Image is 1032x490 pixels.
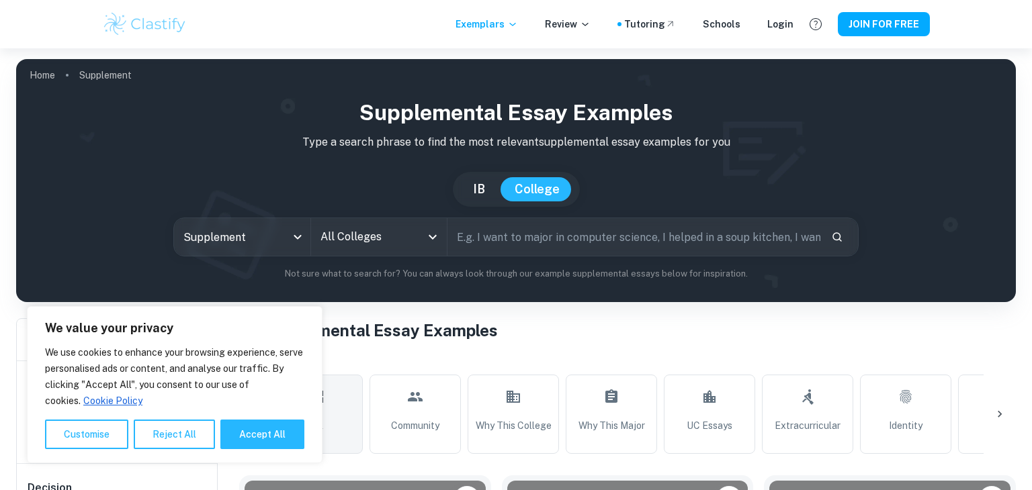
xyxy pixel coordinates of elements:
[27,134,1005,150] p: Type a search phrase to find the most relevant supplemental essay examples for you
[889,418,922,433] span: Identity
[460,177,499,201] button: IB
[45,420,128,449] button: Customise
[102,11,187,38] img: Clastify logo
[220,420,304,449] button: Accept All
[79,68,132,83] p: Supplement
[239,353,1016,369] h6: Topic
[545,17,591,32] p: Review
[134,420,215,449] button: Reject All
[239,318,1016,342] h1: All Supplemental Essay Examples
[476,418,552,433] span: Why This College
[838,12,930,36] button: JOIN FOR FREE
[767,17,793,32] a: Login
[826,226,849,248] button: Search
[447,218,820,256] input: E.g. I want to major in computer science, I helped in a soup kitchen, I want to join the debate t...
[775,418,841,433] span: Extracurricular
[27,306,322,463] div: We value your privacy
[423,228,442,246] button: Open
[703,17,740,32] a: Schools
[501,177,573,201] button: College
[16,59,1016,302] img: profile cover
[391,418,439,433] span: Community
[624,17,676,32] a: Tutoring
[30,66,55,85] a: Home
[27,267,1005,281] p: Not sure what to search for? You can always look through our example supplemental essays below fo...
[27,97,1005,129] h1: Supplemental Essay Examples
[174,218,310,256] div: Supplement
[578,418,645,433] span: Why This Major
[45,320,304,336] p: We value your privacy
[804,13,827,36] button: Help and Feedback
[83,395,143,407] a: Cookie Policy
[45,344,304,409] p: We use cookies to enhance your browsing experience, serve personalised ads or content, and analys...
[687,418,732,433] span: UC Essays
[456,17,518,32] p: Exemplars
